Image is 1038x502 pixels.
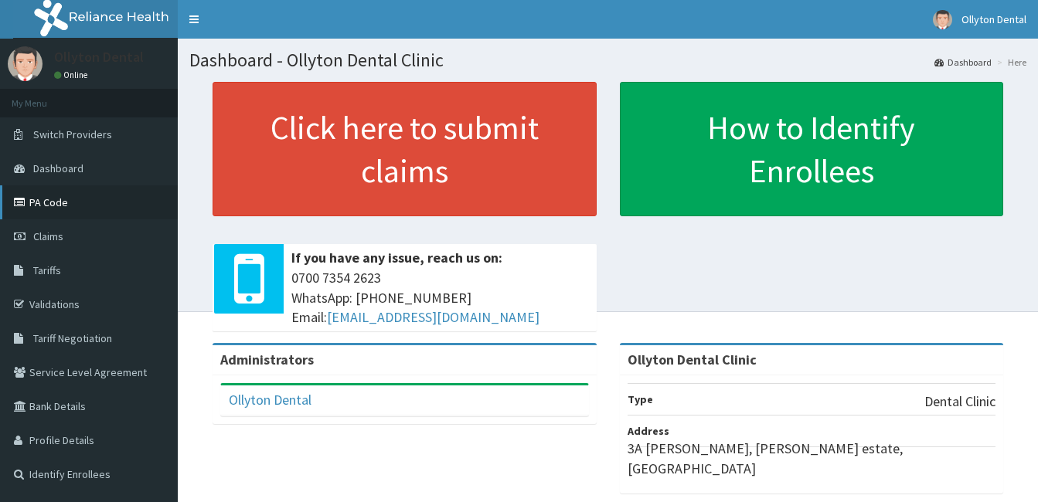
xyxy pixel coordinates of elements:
[33,229,63,243] span: Claims
[213,82,597,216] a: Click here to submit claims
[229,391,311,409] a: Ollyton Dental
[628,439,996,478] p: 3A [PERSON_NAME], [PERSON_NAME] estate, [GEOGRAPHIC_DATA]
[33,161,83,175] span: Dashboard
[961,12,1026,26] span: Ollyton Dental
[189,50,1026,70] h1: Dashboard - Ollyton Dental Clinic
[933,10,952,29] img: User Image
[54,70,91,80] a: Online
[628,424,669,438] b: Address
[628,392,653,406] b: Type
[327,308,539,326] a: [EMAIL_ADDRESS][DOMAIN_NAME]
[924,392,995,412] p: Dental Clinic
[620,82,1004,216] a: How to Identify Enrollees
[934,56,992,69] a: Dashboard
[8,46,43,81] img: User Image
[33,127,112,141] span: Switch Providers
[291,268,589,327] span: 0700 7354 2623 WhatsApp: [PHONE_NUMBER] Email:
[220,351,314,368] b: Administrators
[33,263,61,277] span: Tariffs
[33,331,112,345] span: Tariff Negotiation
[54,50,144,64] p: Ollyton Dental
[993,56,1026,69] li: Here
[291,249,502,266] b: If you have any issue, reach us on:
[628,351,757,368] strong: Ollyton Dental Clinic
